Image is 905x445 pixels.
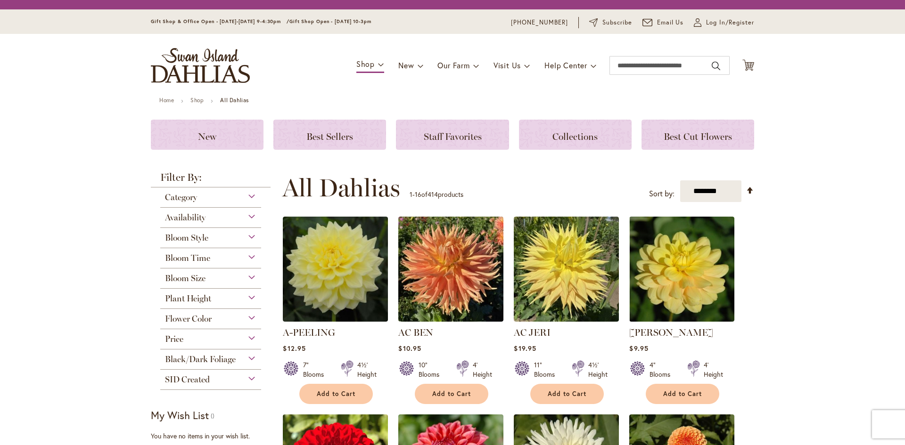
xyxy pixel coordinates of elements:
[514,315,619,324] a: AC Jeri
[663,390,702,398] span: Add to Cart
[602,18,632,27] span: Subscribe
[657,18,684,27] span: Email Us
[432,390,471,398] span: Add to Cart
[642,120,754,150] a: Best Cut Flowers
[151,408,209,422] strong: My Wish List
[706,18,754,27] span: Log In/Register
[534,360,560,379] div: 11" Blooms
[629,327,713,338] a: [PERSON_NAME]
[415,190,421,199] span: 16
[282,174,400,202] span: All Dahlias
[629,315,734,324] a: AHOY MATEY
[165,374,210,385] span: SID Created
[317,390,355,398] span: Add to Cart
[151,172,271,187] strong: Filter By:
[151,120,263,150] a: New
[530,384,604,404] button: Add to Cart
[165,293,211,304] span: Plant Height
[165,212,206,223] span: Availability
[629,217,734,322] img: AHOY MATEY
[165,354,236,364] span: Black/Dark Foliage
[437,60,469,70] span: Our Farm
[398,344,421,353] span: $10.95
[548,390,586,398] span: Add to Cart
[419,360,445,379] div: 10" Blooms
[588,360,608,379] div: 4½' Height
[283,217,388,322] img: A-Peeling
[642,18,684,27] a: Email Us
[165,314,212,324] span: Flower Color
[283,344,305,353] span: $12.95
[494,60,521,70] span: Visit Us
[165,233,208,243] span: Bloom Style
[165,192,197,202] span: Category
[589,18,632,27] a: Subscribe
[712,58,720,73] button: Search
[519,120,632,150] a: Collections
[283,327,335,338] a: A-PEELING
[220,97,249,104] strong: All Dahlias
[151,431,277,441] div: You have no items in your wish list.
[190,97,204,104] a: Shop
[514,217,619,322] img: AC Jeri
[428,190,438,199] span: 414
[151,48,250,83] a: store logo
[398,217,503,322] img: AC BEN
[289,18,371,24] span: Gift Shop Open - [DATE] 10-3pm
[299,384,373,404] button: Add to Cart
[424,131,482,142] span: Staff Favorites
[410,190,412,199] span: 1
[650,360,676,379] div: 4" Blooms
[356,59,375,69] span: Shop
[410,187,463,202] p: - of products
[165,273,206,283] span: Bloom Size
[664,131,732,142] span: Best Cut Flowers
[151,18,289,24] span: Gift Shop & Office Open - [DATE]-[DATE] 9-4:30pm /
[629,344,648,353] span: $9.95
[398,327,433,338] a: AC BEN
[544,60,587,70] span: Help Center
[415,384,488,404] button: Add to Cart
[473,360,492,379] div: 4' Height
[649,185,675,202] label: Sort by:
[159,97,174,104] a: Home
[552,131,598,142] span: Collections
[396,120,509,150] a: Staff Favorites
[694,18,754,27] a: Log In/Register
[398,315,503,324] a: AC BEN
[283,315,388,324] a: A-Peeling
[306,131,353,142] span: Best Sellers
[704,360,723,379] div: 4' Height
[165,253,210,263] span: Bloom Time
[511,18,568,27] a: [PHONE_NUMBER]
[198,131,216,142] span: New
[514,344,536,353] span: $19.95
[165,334,183,344] span: Price
[273,120,386,150] a: Best Sellers
[303,360,329,379] div: 7" Blooms
[357,360,377,379] div: 4½' Height
[646,384,719,404] button: Add to Cart
[398,60,414,70] span: New
[514,327,551,338] a: AC JERI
